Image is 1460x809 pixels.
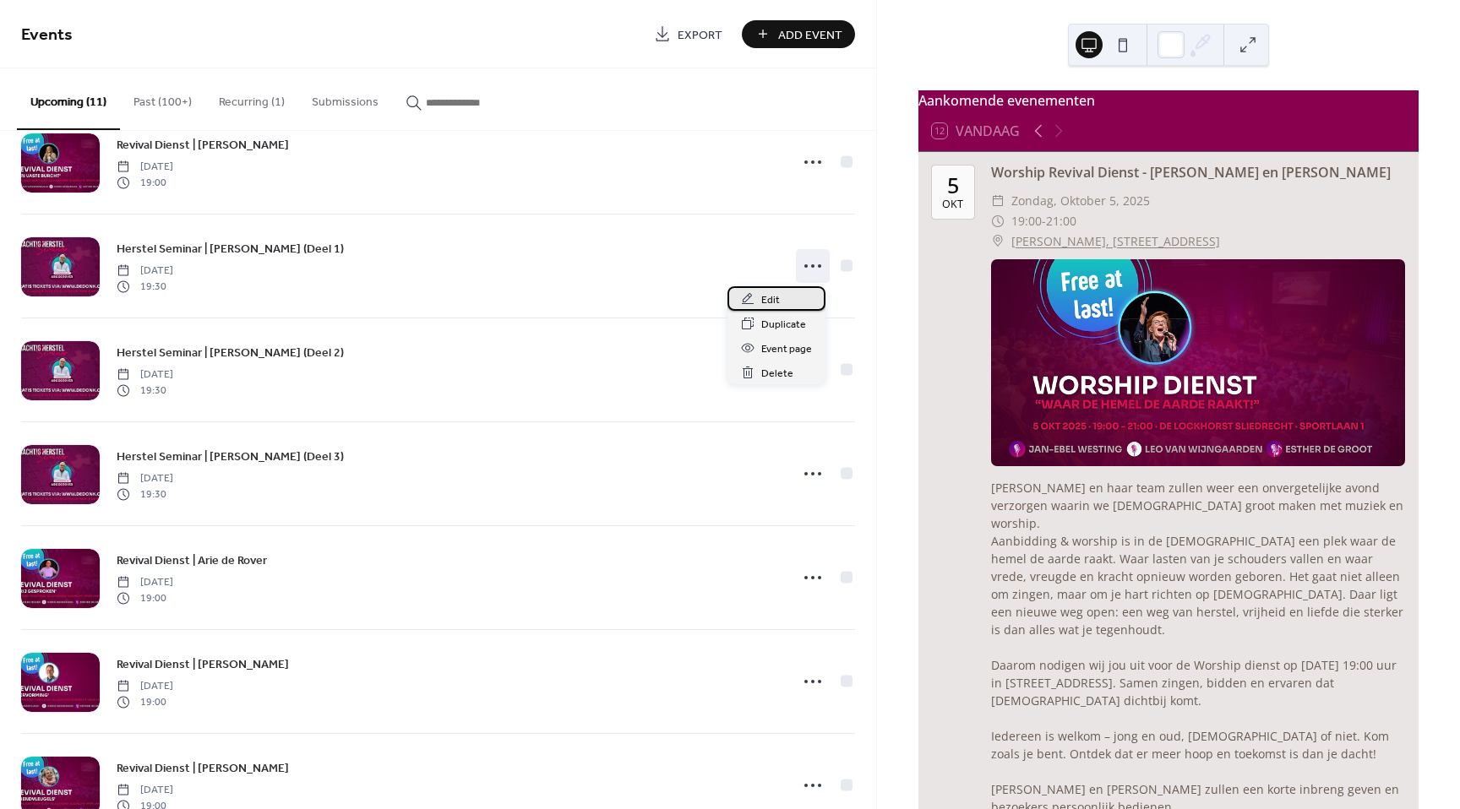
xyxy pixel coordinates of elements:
span: 19:00 [117,590,173,605]
span: [DATE] [117,783,173,798]
span: 19:30 [117,279,173,294]
button: Add Event [742,20,855,48]
a: Revival Dienst | [PERSON_NAME] [117,758,289,778]
span: Export [678,26,722,44]
div: Worship Revival Dienst - [PERSON_NAME] en [PERSON_NAME] [991,162,1405,182]
span: Add Event [778,26,842,44]
a: Export [641,20,735,48]
a: Herstel Seminar | [PERSON_NAME] (Deel 3) [117,447,344,466]
span: Duplicate [761,316,806,334]
span: [DATE] [117,471,173,486]
span: [DATE] [117,367,173,383]
span: 19:30 [117,486,173,502]
div: ​ [991,231,1005,252]
span: Revival Dienst | [PERSON_NAME] [117,760,289,778]
span: - [1042,211,1046,231]
span: Herstel Seminar | [PERSON_NAME] (Deel 3) [117,448,344,466]
span: Herstel Seminar | [PERSON_NAME] (Deel 1) [117,241,344,258]
span: Event page [761,340,812,358]
span: [DATE] [117,160,173,175]
a: Revival Dienst | Arie de Rover [117,551,267,570]
span: Herstel Seminar | [PERSON_NAME] (Deel 2) [117,345,344,362]
div: Aankomende evenementen [918,90,1419,111]
span: 19:00 [117,175,173,190]
span: [DATE] [117,575,173,590]
span: zondag, oktober 5, 2025 [1011,191,1150,211]
span: 19:30 [117,383,173,398]
button: Upcoming (11) [17,68,120,130]
span: Delete [761,365,793,383]
span: Revival Dienst | Arie de Rover [117,552,267,570]
button: Recurring (1) [205,68,298,128]
button: Submissions [298,68,392,128]
span: Events [21,19,73,52]
div: 5 [947,175,959,196]
a: Revival Dienst | [PERSON_NAME] [117,135,289,155]
span: 21:00 [1046,211,1076,231]
div: ​ [991,211,1005,231]
div: ​ [991,191,1005,211]
span: [DATE] [117,263,173,279]
span: Edit [761,291,780,309]
a: Herstel Seminar | [PERSON_NAME] (Deel 2) [117,343,344,362]
button: Past (100+) [120,68,205,128]
a: [PERSON_NAME], [STREET_ADDRESS] [1011,231,1220,252]
span: 19:00 [117,694,173,709]
span: 19:00 [1011,211,1042,231]
span: [DATE] [117,679,173,694]
div: okt [942,199,963,210]
span: Revival Dienst | [PERSON_NAME] [117,137,289,155]
a: Revival Dienst | [PERSON_NAME] [117,654,289,674]
a: Herstel Seminar | [PERSON_NAME] (Deel 1) [117,239,344,258]
span: Revival Dienst | [PERSON_NAME] [117,656,289,674]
